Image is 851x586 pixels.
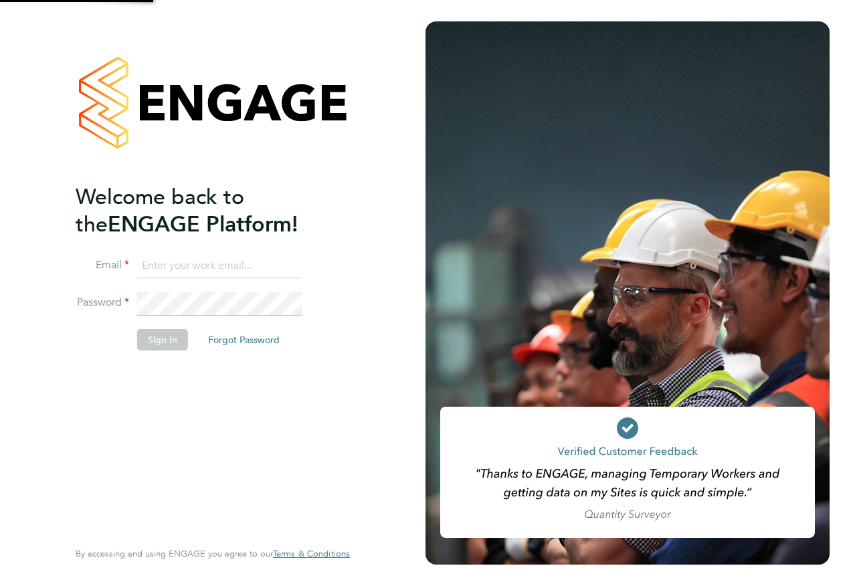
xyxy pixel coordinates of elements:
[137,254,302,278] input: Enter your work email...
[273,548,350,559] span: Terms & Conditions
[76,258,129,272] label: Email
[76,296,129,310] label: Password
[137,329,188,351] button: Sign In
[76,183,337,238] h2: ENGAGE Platform!
[273,549,350,559] a: Terms & Conditions
[197,329,290,351] button: Forgot Password
[76,184,244,237] span: Welcome back to the
[76,548,350,559] span: By accessing and using ENGAGE you agree to our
